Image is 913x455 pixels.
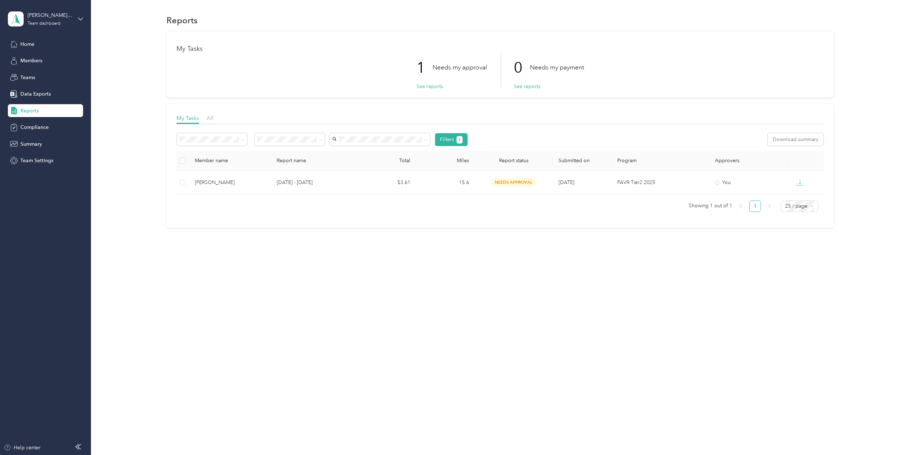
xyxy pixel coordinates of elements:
a: 1 [750,201,760,212]
li: 1 [749,200,761,212]
iframe: Everlance-gr Chat Button Frame [873,415,913,455]
li: Next Page [764,200,775,212]
span: [DATE] [559,179,574,185]
h1: Reports [166,16,198,24]
h1: My Tasks [177,45,824,53]
span: Members [20,57,42,64]
button: left [735,200,747,212]
td: FAVR Tier2 2025 [612,171,709,195]
div: Page Size [781,200,818,212]
span: right [767,204,772,208]
div: [PERSON_NAME] [195,179,265,187]
p: 1 [416,53,433,83]
button: Help center [4,444,40,451]
button: Download summary [768,133,823,146]
div: Miles [422,158,469,164]
th: Report name [271,151,357,171]
span: Report status [480,158,547,164]
p: FAVR Tier2 2025 [617,179,704,187]
p: Needs my approval [433,63,487,72]
span: Data Exports [20,90,51,98]
button: Filters1 [435,133,468,146]
button: 1 [456,136,463,144]
button: right [764,200,775,212]
span: left [739,204,743,208]
td: $3.61 [357,171,416,195]
li: Previous Page [735,200,747,212]
div: You [715,179,782,187]
p: [DATE] - [DATE] [277,179,351,187]
span: Showing 1 out of 1 [689,200,732,211]
p: Needs my payment [530,63,584,72]
th: Member name [189,151,271,171]
button: See reports [514,83,540,90]
div: Total [363,158,410,164]
span: needs approval [491,178,536,187]
span: Summary [20,140,42,148]
span: Team Settings [20,157,53,164]
button: See reports [416,83,443,90]
span: 25 / page [785,201,814,212]
td: 15.6 [416,171,475,195]
th: Submitted on [553,151,612,171]
div: Team dashboard [28,21,61,26]
div: Member name [195,158,265,164]
span: Home [20,40,34,48]
span: Compliance [20,124,49,131]
th: Program [612,151,709,171]
span: My Tasks [177,115,199,121]
span: All [207,115,213,121]
div: [PERSON_NAME][EMAIL_ADDRESS][PERSON_NAME][DOMAIN_NAME] [28,11,72,19]
th: Approvers [709,151,788,171]
span: 1 [458,137,460,143]
span: Teams [20,74,35,81]
span: Reports [20,107,39,115]
p: 0 [514,53,530,83]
